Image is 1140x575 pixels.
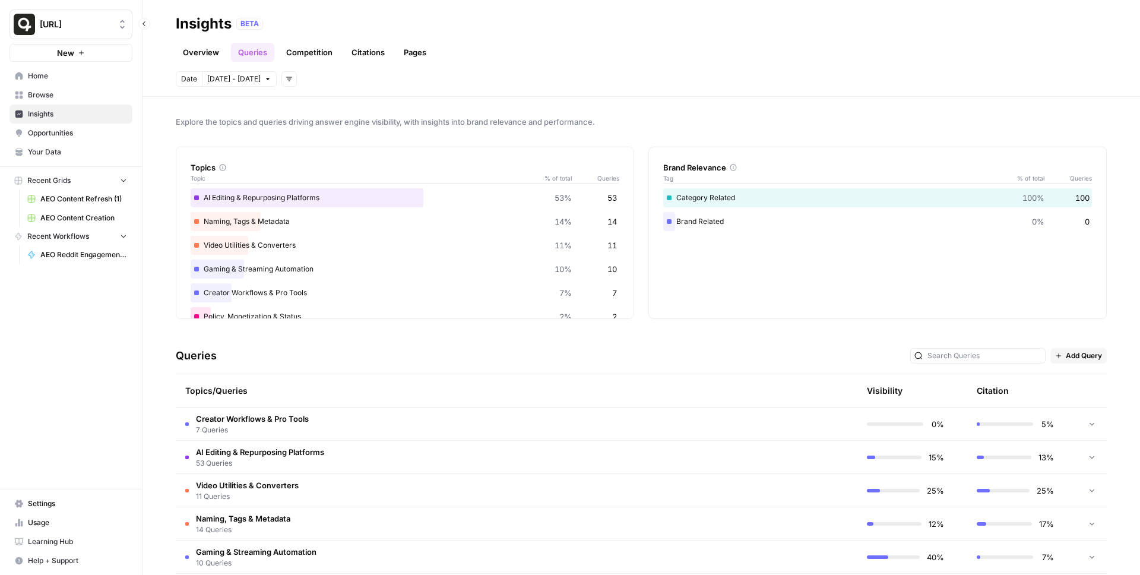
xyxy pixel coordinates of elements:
span: 25% [927,485,944,497]
button: Recent Workflows [9,228,132,245]
div: Video Utilities & Converters [191,236,619,255]
a: Learning Hub [9,532,132,551]
span: 2 [612,311,617,323]
span: 53 [607,192,617,204]
span: % of total [1009,173,1044,183]
div: Topics [191,162,619,173]
span: 100 [1075,192,1090,204]
div: Gaming & Streaming Automation [191,260,619,279]
span: AI Editing & Repurposing Platforms [196,446,324,458]
span: 100% [1022,192,1044,204]
div: Creator Workflows & Pro Tools [191,283,619,302]
span: 11 [607,239,617,251]
a: Insights [9,105,132,124]
span: 10 Queries [196,558,316,568]
span: 0% [930,418,944,430]
span: AEO Content Creation [40,213,127,223]
span: Add Query [1066,350,1102,361]
span: 2% [559,311,572,323]
span: Opportunities [28,128,127,138]
div: Insights [176,14,232,33]
a: Competition [279,43,340,62]
span: Recent Workflows [27,231,89,242]
button: [DATE] - [DATE] [202,71,277,87]
span: 25% [1037,485,1054,497]
a: Home [9,67,132,86]
span: Browse [28,90,127,100]
button: New [9,44,132,62]
span: Explore the topics and queries driving answer engine visibility, with insights into brand relevan... [176,116,1107,128]
div: AI Editing & Repurposing Platforms [191,188,619,207]
span: Queries [1044,173,1092,183]
span: 53% [555,192,572,204]
span: Settings [28,498,127,509]
span: 40% [927,551,944,563]
span: 7% [559,287,572,299]
a: AEO Reddit Engagement - Fork [22,245,132,264]
a: AEO Content Creation [22,208,132,228]
span: Recent Grids [27,175,71,186]
span: Home [28,71,127,81]
span: 15% [929,451,944,463]
div: Topics/Queries [185,374,735,407]
span: [URL] [40,18,112,30]
span: 0 [1085,216,1090,228]
span: Creator Workflows & Pro Tools [196,413,309,425]
span: Topic [191,173,536,183]
span: % of total [536,173,572,183]
span: Insights [28,109,127,119]
button: Recent Grids [9,172,132,189]
button: Workspace: Quso.ai [9,10,132,39]
div: Brand Relevance [663,162,1092,173]
button: Help + Support [9,551,132,570]
div: BETA [236,18,263,30]
span: Tag [663,173,1009,183]
span: Help + Support [28,555,127,566]
span: 0% [1032,216,1044,228]
div: Naming, Tags & Metadata [191,212,619,231]
span: Learning Hub [28,536,127,547]
div: Citation [977,374,1009,407]
span: 7 Queries [196,425,309,435]
span: 53 Queries [196,458,324,469]
div: Brand Related [663,212,1092,231]
span: 11 Queries [196,491,299,502]
span: 13% [1038,451,1054,463]
span: Date [181,74,197,84]
span: Queries [572,173,619,183]
div: Category Related [663,188,1092,207]
span: Naming, Tags & Metadata [196,513,290,525]
div: Visibility [867,385,902,397]
span: 17% [1039,518,1054,530]
img: Quso.ai Logo [14,14,35,35]
a: Overview [176,43,226,62]
a: Pages [397,43,433,62]
span: 11% [555,239,572,251]
a: Browse [9,86,132,105]
span: 14 Queries [196,525,290,535]
span: AEO Reddit Engagement - Fork [40,249,127,260]
div: Policy, Monetization & Status [191,307,619,326]
span: Your Data [28,147,127,157]
span: 14 [607,216,617,228]
a: Citations [344,43,392,62]
span: 10% [555,263,572,275]
span: New [57,47,74,59]
span: 7% [1040,551,1054,563]
a: Your Data [9,143,132,162]
span: Usage [28,517,127,528]
a: Settings [9,494,132,513]
input: Search Queries [927,350,1041,362]
a: AEO Content Refresh (1) [22,189,132,208]
span: 14% [555,216,572,228]
a: Usage [9,513,132,532]
span: 5% [1040,418,1054,430]
span: 12% [929,518,944,530]
a: Queries [231,43,274,62]
button: Add Query [1050,348,1107,364]
span: 7 [612,287,617,299]
span: Gaming & Streaming Automation [196,546,316,558]
a: Opportunities [9,124,132,143]
span: AEO Content Refresh (1) [40,194,127,204]
span: Video Utilities & Converters [196,479,299,491]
